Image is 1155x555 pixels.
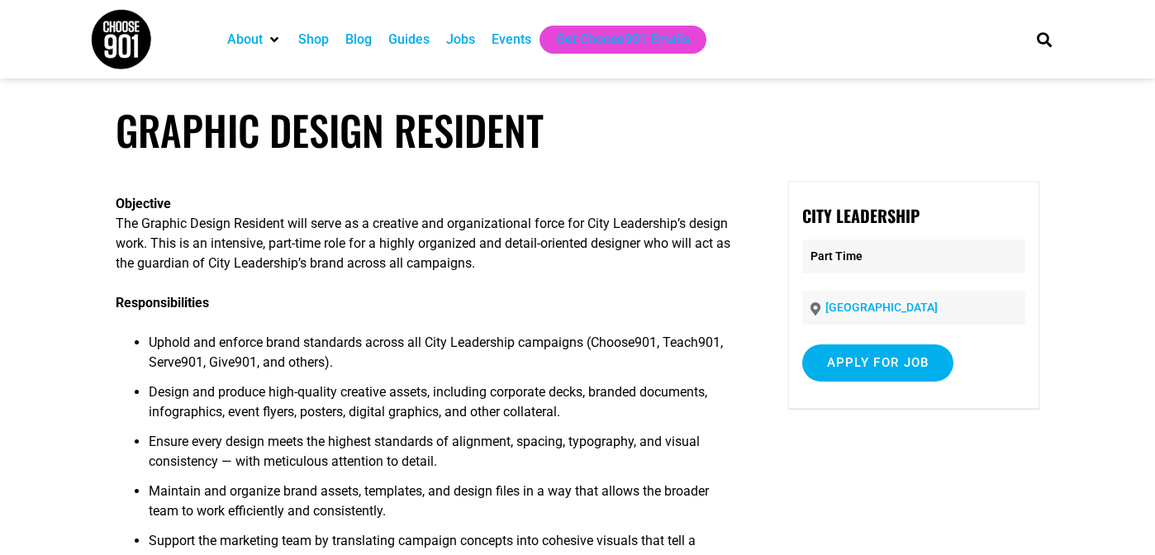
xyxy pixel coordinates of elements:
strong: City Leadership [802,203,920,228]
b: Responsibilities [116,295,209,311]
nav: Main nav [219,26,1009,54]
a: Events [492,30,531,50]
h1: Graphic Design Resident [116,106,1039,154]
span: Design and produce high-quality creative assets, including corporate decks, branded documents, in... [149,384,707,420]
a: Jobs [446,30,475,50]
div: Search [1031,26,1058,53]
p: Part Time [802,240,1026,273]
a: Blog [345,30,372,50]
div: About [219,26,290,54]
span: Maintain and organize brand assets, templates, and design files in a way that allows the broader ... [149,483,709,519]
a: Get Choose901 Emails [556,30,690,50]
input: Apply for job [802,344,954,382]
span: The Graphic Design Resident will serve as a creative and organizational force for City Leadership... [116,216,730,271]
a: About [227,30,263,50]
a: Shop [298,30,329,50]
b: Objective [116,196,171,211]
a: Guides [388,30,430,50]
span: Ensure every design meets the highest standards of alignment, spacing, typography, and visual con... [149,434,700,469]
span: Uphold and enforce brand standards across all City Leadership campaigns (Choose901, Teach901, Ser... [149,334,723,370]
a: [GEOGRAPHIC_DATA] [825,301,938,314]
